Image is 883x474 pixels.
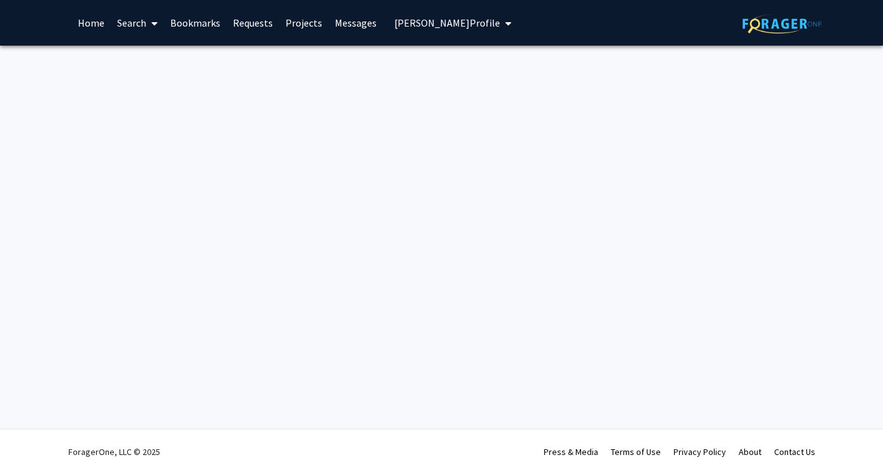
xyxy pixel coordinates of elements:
[68,430,160,474] div: ForagerOne, LLC © 2025
[742,14,822,34] img: ForagerOne Logo
[279,1,329,45] a: Projects
[227,1,279,45] a: Requests
[673,446,726,458] a: Privacy Policy
[544,446,598,458] a: Press & Media
[72,1,111,45] a: Home
[111,1,164,45] a: Search
[739,446,761,458] a: About
[394,16,500,29] span: [PERSON_NAME] Profile
[329,1,383,45] a: Messages
[164,1,227,45] a: Bookmarks
[774,446,815,458] a: Contact Us
[611,446,661,458] a: Terms of Use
